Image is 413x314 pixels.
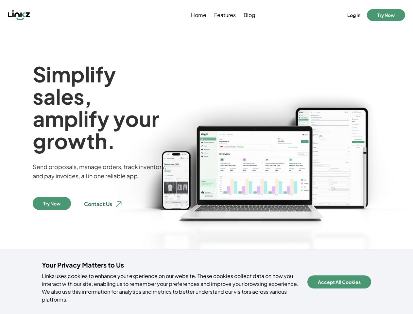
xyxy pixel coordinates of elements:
[307,275,371,288] button: Accept All Cookies
[244,11,255,19] span: Blog
[33,197,71,211] a: Try Now
[346,10,362,20] button: Log In
[79,197,128,211] button: Contact Us
[42,272,300,304] p: Linkz uses cookies to enhance your experience on our website. These cookies collect data on how y...
[214,11,236,19] span: Features
[33,197,71,210] button: Try Now
[42,260,300,270] h4: Your Privacy Matters to Us
[8,10,30,20] img: Linkz logo
[367,9,405,21] button: Try Now
[190,11,208,19] a: Home
[213,11,237,19] a: Features
[33,63,172,152] h1: Simplify sales, amplify your growth.
[191,11,206,19] span: Home
[242,11,257,19] a: Blog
